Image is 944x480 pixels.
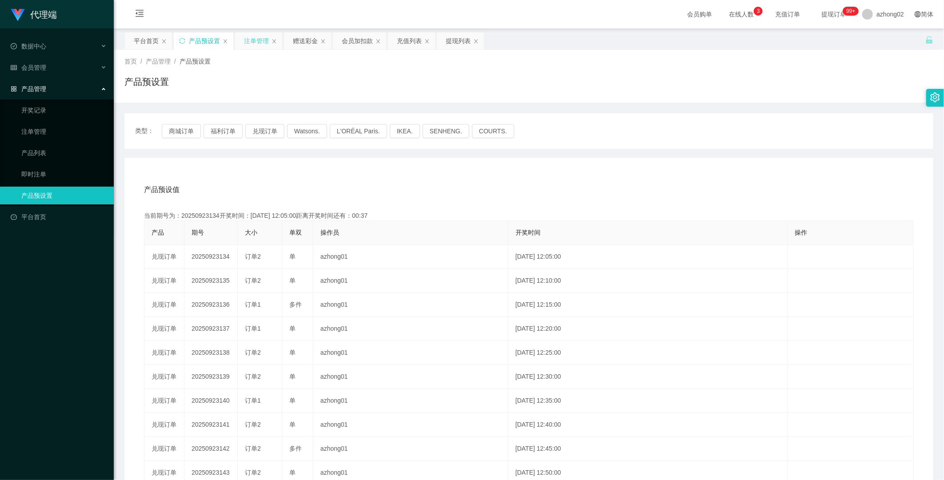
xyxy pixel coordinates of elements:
[140,58,142,65] span: /
[245,469,261,476] span: 订单2
[144,365,184,389] td: 兑现订单
[21,165,107,183] a: 即时注单
[144,293,184,317] td: 兑现订单
[21,101,107,119] a: 开奖记录
[11,43,17,49] i: 图标: check-circle-o
[124,58,137,65] span: 首页
[795,229,808,236] span: 操作
[508,245,788,269] td: [DATE] 12:05:00
[342,32,373,49] div: 会员加扣款
[289,301,302,308] span: 多件
[915,11,921,17] i: 图标: global
[293,32,318,49] div: 赠送彩金
[771,11,804,17] span: 充值订单
[11,43,46,50] span: 数据中心
[289,397,296,404] span: 单
[30,0,57,29] h1: 代理端
[184,437,238,461] td: 20250923142
[192,229,204,236] span: 期号
[144,317,184,341] td: 兑现订单
[330,124,387,138] button: L'ORÉAL Paris.
[272,39,277,44] i: 图标: close
[144,184,180,195] span: 产品预设值
[245,397,261,404] span: 订单1
[204,124,243,138] button: 福利订单
[508,413,788,437] td: [DATE] 12:40:00
[184,269,238,293] td: 20250923135
[146,58,171,65] span: 产品管理
[223,39,228,44] i: 图标: close
[313,365,508,389] td: azhong01
[245,325,261,332] span: 订单1
[508,341,788,365] td: [DATE] 12:25:00
[757,7,760,16] p: 3
[313,317,508,341] td: azhong01
[184,413,238,437] td: 20250923141
[184,389,238,413] td: 20250923140
[446,32,471,49] div: 提现列表
[144,245,184,269] td: 兑现订单
[313,341,508,365] td: azhong01
[244,32,269,49] div: 注单管理
[124,0,155,29] i: 图标: menu-fold
[843,7,859,16] sup: 1200
[11,11,57,18] a: 代理端
[184,365,238,389] td: 20250923139
[508,365,788,389] td: [DATE] 12:30:00
[245,349,261,356] span: 订单2
[817,11,851,17] span: 提现订单
[289,325,296,332] span: 单
[508,389,788,413] td: [DATE] 12:35:00
[144,437,184,461] td: 兑现订单
[423,124,469,138] button: SENHENG.
[144,211,914,220] div: 当前期号为：20250923134开奖时间：[DATE] 12:05:00距离开奖时间还有：00:37
[930,92,940,102] i: 图标: setting
[754,7,763,16] sup: 3
[508,293,788,317] td: [DATE] 12:15:00
[245,301,261,308] span: 订单1
[724,11,758,17] span: 在线人数
[245,277,261,284] span: 订单2
[180,58,211,65] span: 产品预设置
[184,245,238,269] td: 20250923134
[289,349,296,356] span: 单
[472,124,514,138] button: COURTS.
[144,269,184,293] td: 兑现订单
[245,445,261,452] span: 订单2
[289,421,296,428] span: 单
[184,341,238,365] td: 20250923138
[135,124,162,138] span: 类型：
[21,187,107,204] a: 产品预设置
[245,421,261,428] span: 订单2
[516,229,540,236] span: 开奖时间
[21,123,107,140] a: 注单管理
[189,32,220,49] div: 产品预设置
[320,39,326,44] i: 图标: close
[144,389,184,413] td: 兑现订单
[174,58,176,65] span: /
[320,229,339,236] span: 操作员
[184,293,238,317] td: 20250923136
[508,269,788,293] td: [DATE] 12:10:00
[289,229,302,236] span: 单双
[179,38,185,44] i: 图标: sync
[152,229,164,236] span: 产品
[124,75,169,88] h1: 产品预设置
[245,253,261,260] span: 订单2
[184,317,238,341] td: 20250923137
[162,124,201,138] button: 商城订单
[473,39,479,44] i: 图标: close
[313,389,508,413] td: azhong01
[245,229,257,236] span: 大小
[313,245,508,269] td: azhong01
[11,9,25,21] img: logo.9652507e.png
[508,437,788,461] td: [DATE] 12:45:00
[925,36,933,44] i: 图标: unlock
[397,32,422,49] div: 充值列表
[289,373,296,380] span: 单
[289,469,296,476] span: 单
[313,293,508,317] td: azhong01
[289,253,296,260] span: 单
[21,144,107,162] a: 产品列表
[287,124,327,138] button: Watsons.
